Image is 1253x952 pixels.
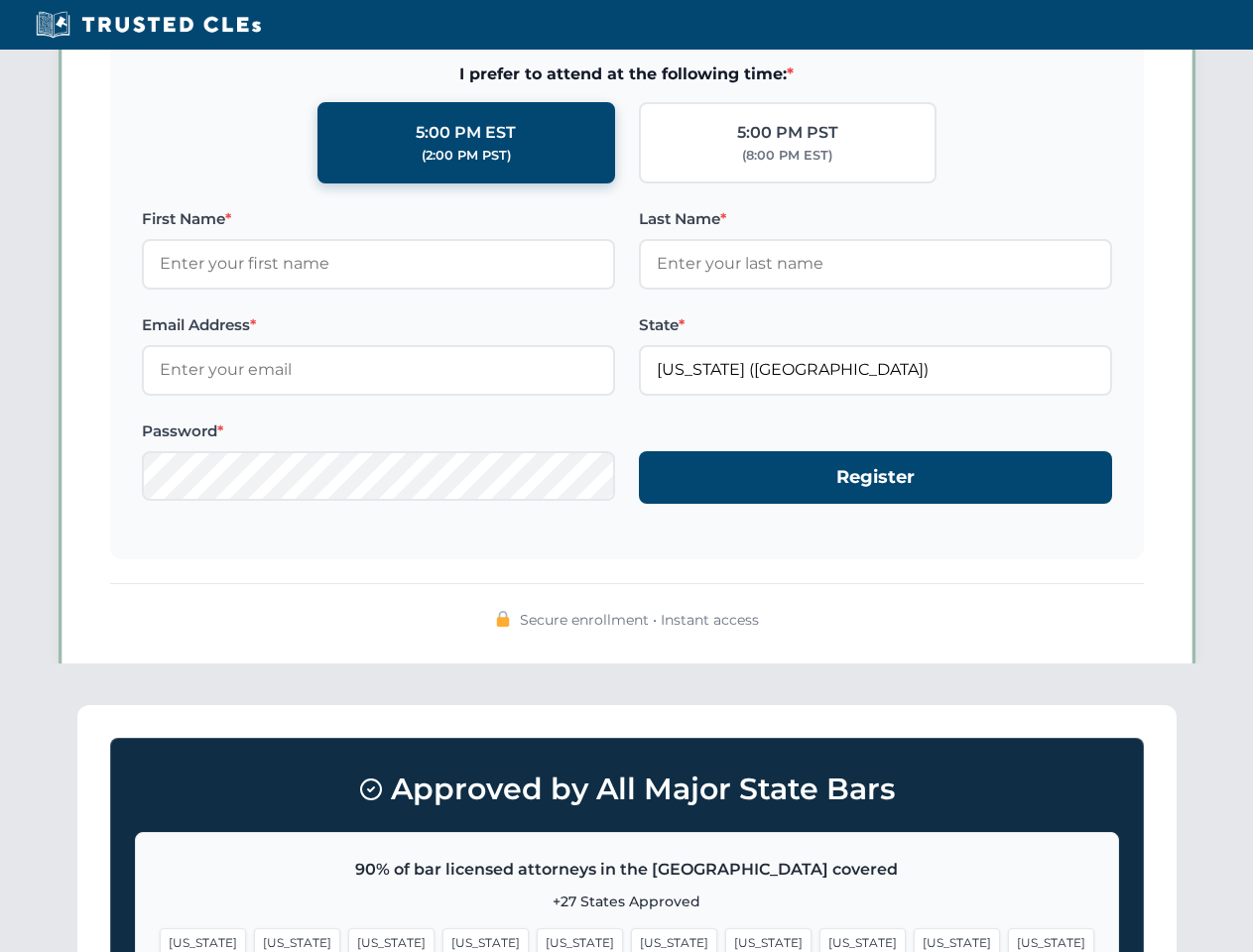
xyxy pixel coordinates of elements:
[639,451,1112,504] button: Register
[639,207,1112,231] label: Last Name
[422,146,511,166] div: (2:00 PM PST)
[737,120,838,146] div: 5:00 PM PST
[742,146,832,166] div: (8:00 PM EST)
[142,207,615,231] label: First Name
[160,891,1094,912] p: +27 States Approved
[135,763,1119,816] h3: Approved by All Major State Bars
[142,61,1112,87] span: I prefer to attend at the following time:
[142,313,615,337] label: Email Address
[30,10,267,40] img: Trusted CLEs
[495,611,511,627] img: 🔒
[639,313,1112,337] label: State
[639,239,1112,289] input: Enter your last name
[142,345,615,395] input: Enter your email
[639,345,1112,395] input: Florida (FL)
[160,857,1094,883] p: 90% of bar licensed attorneys in the [GEOGRAPHIC_DATA] covered
[142,239,615,289] input: Enter your first name
[520,609,759,631] span: Secure enrollment • Instant access
[416,120,516,146] div: 5:00 PM EST
[142,419,615,443] label: Password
